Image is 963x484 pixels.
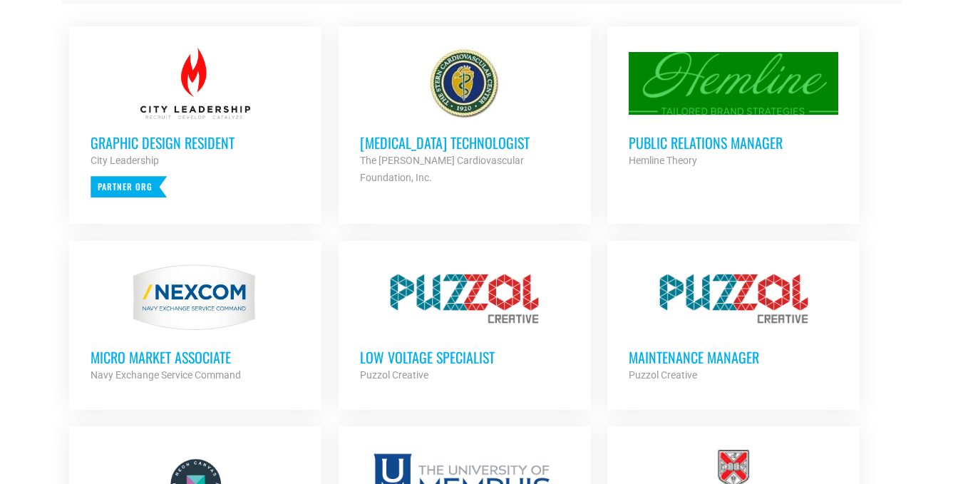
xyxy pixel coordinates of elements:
a: Maintenance Manager Puzzol Creative [607,241,860,405]
h3: Public Relations Manager [629,133,838,152]
strong: Hemline Theory [629,155,697,166]
h3: Low Voltage Specialist [360,348,570,366]
strong: The [PERSON_NAME] Cardiovascular Foundation, Inc. [360,155,524,183]
a: MICRO MARKET ASSOCIATE Navy Exchange Service Command [69,241,321,405]
p: Partner Org [91,176,167,197]
strong: Puzzol Creative [360,369,428,381]
a: Low Voltage Specialist Puzzol Creative [339,241,591,405]
h3: Graphic Design Resident [91,133,300,152]
a: Public Relations Manager Hemline Theory [607,26,860,190]
h3: [MEDICAL_DATA] Technologist [360,133,570,152]
h3: MICRO MARKET ASSOCIATE [91,348,300,366]
strong: Navy Exchange Service Command [91,369,241,381]
a: Graphic Design Resident City Leadership Partner Org [69,26,321,219]
h3: Maintenance Manager [629,348,838,366]
strong: Puzzol Creative [629,369,697,381]
a: [MEDICAL_DATA] Technologist The [PERSON_NAME] Cardiovascular Foundation, Inc. [339,26,591,207]
strong: City Leadership [91,155,159,166]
